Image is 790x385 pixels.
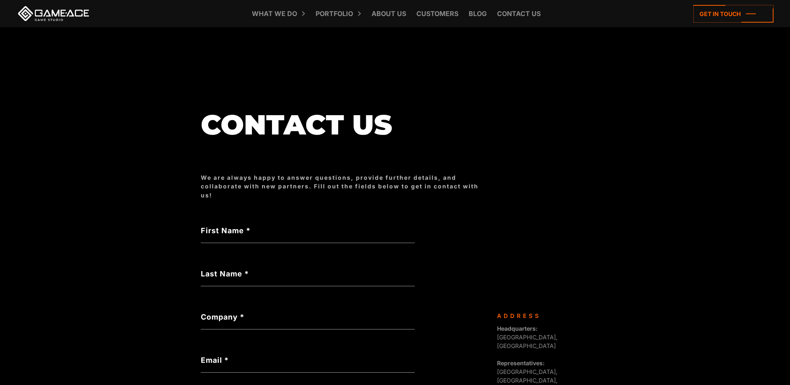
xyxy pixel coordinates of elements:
[201,225,415,236] label: First Name *
[201,311,415,322] label: Company *
[201,268,415,279] label: Last Name *
[497,311,583,320] div: Address
[497,359,545,366] strong: Representatives:
[497,325,538,332] strong: Headquarters:
[693,5,774,23] a: Get in touch
[201,355,415,366] label: Email *
[201,173,489,199] div: We are always happy to answer questions, provide further details, and collaborate with new partne...
[497,325,558,349] span: [GEOGRAPHIC_DATA], [GEOGRAPHIC_DATA]
[201,110,489,140] h1: Contact us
